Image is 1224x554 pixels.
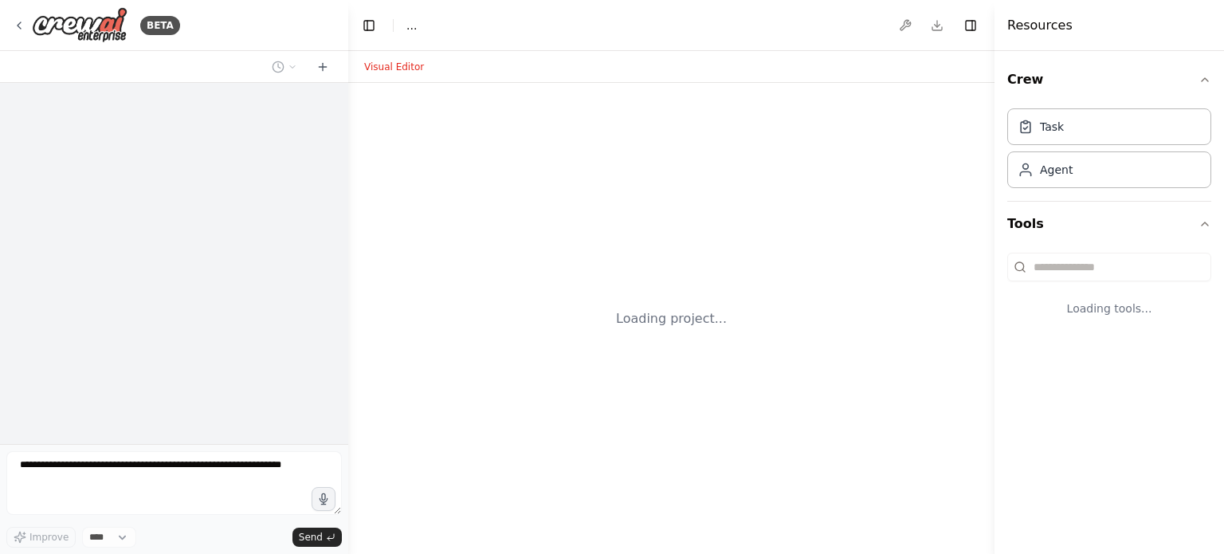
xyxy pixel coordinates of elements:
button: Send [292,528,342,547]
nav: breadcrumb [406,18,417,33]
div: Tools [1007,246,1211,342]
button: Visual Editor [355,57,433,77]
button: Crew [1007,57,1211,102]
button: Hide left sidebar [358,14,380,37]
div: Task [1040,119,1064,135]
span: ... [406,18,417,33]
button: Tools [1007,202,1211,246]
span: Send [299,531,323,544]
h4: Resources [1007,16,1073,35]
button: Improve [6,527,76,548]
img: Logo [32,7,127,43]
div: Loading tools... [1007,288,1211,329]
div: BETA [140,16,180,35]
div: Agent [1040,162,1073,178]
button: Start a new chat [310,57,335,77]
button: Switch to previous chat [265,57,304,77]
div: Loading project... [616,309,727,328]
button: Click to speak your automation idea [312,487,335,511]
div: Crew [1007,102,1211,201]
span: Improve [29,531,69,544]
button: Hide right sidebar [959,14,982,37]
